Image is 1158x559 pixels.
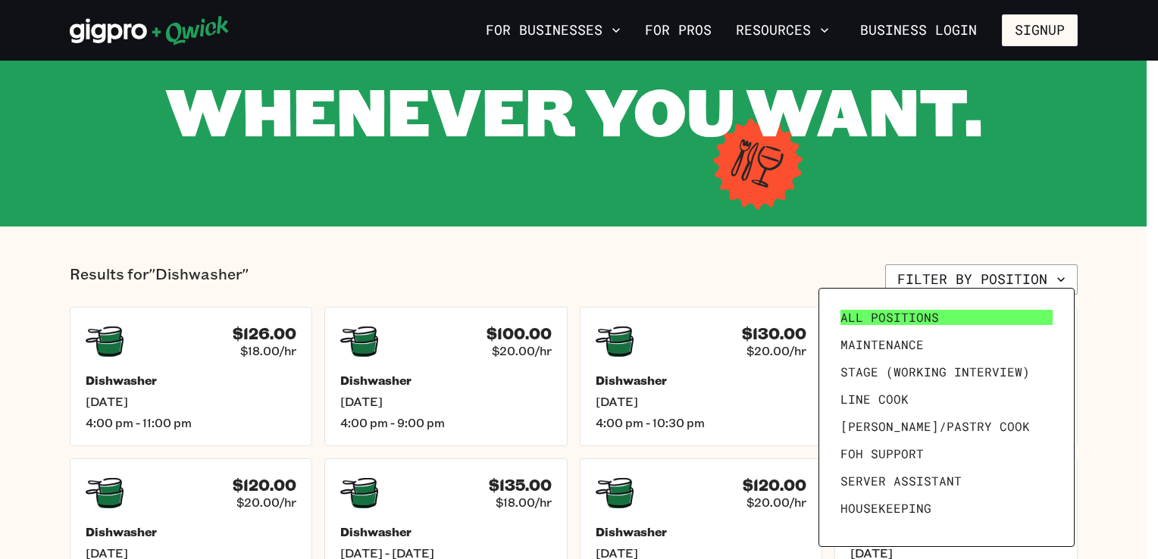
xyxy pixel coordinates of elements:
[834,304,1059,531] ul: Filter by position
[840,364,1030,379] span: Stage (working interview)
[840,310,939,325] span: All Positions
[840,446,924,461] span: FOH Support
[840,392,909,407] span: Line Cook
[840,337,924,352] span: Maintenance
[840,528,909,543] span: Prep Cook
[840,419,1030,434] span: [PERSON_NAME]/Pastry Cook
[840,473,962,489] span: Server Assistant
[840,501,931,516] span: Housekeeping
